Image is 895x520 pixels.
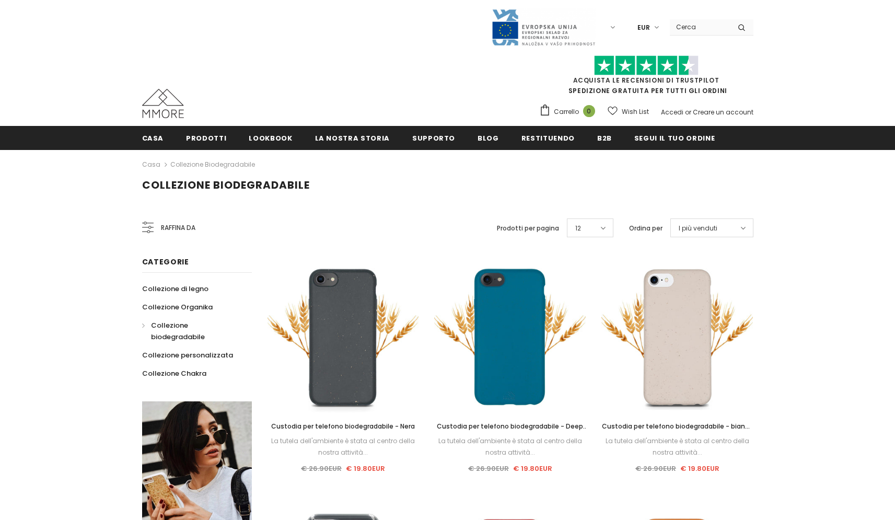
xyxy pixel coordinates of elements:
img: Casi MMORE [142,89,184,118]
a: Prodotti [186,126,226,149]
span: or [685,108,691,117]
img: Javni Razpis [491,8,596,47]
span: Collezione biodegradabile [151,320,205,342]
span: Collezione Organika [142,302,213,312]
div: La tutela dell'ambiente è stata al centro della nostra attività... [434,435,586,458]
span: Categorie [142,257,189,267]
span: € 26.90EUR [468,464,509,473]
span: Collezione personalizzata [142,350,233,360]
a: Carrello 0 [539,104,600,120]
div: La tutela dell'ambiente è stata al centro della nostra attività... [268,435,419,458]
span: € 19.80EUR [680,464,719,473]
a: Restituendo [521,126,575,149]
a: Wish List [608,102,649,121]
a: Custodia per telefono biodegradabile - bianco naturale [601,421,753,432]
span: Lookbook [249,133,292,143]
a: Custodia per telefono biodegradabile - Deep Sea Blue [434,421,586,432]
input: Search Site [670,19,730,34]
span: Casa [142,133,164,143]
a: Collezione biodegradabile [170,160,255,169]
span: Carrello [554,107,579,117]
span: Wish List [622,107,649,117]
span: Raffina da [161,222,195,234]
span: € 26.90EUR [301,464,342,473]
span: Collezione di legno [142,284,208,294]
a: Creare un account [693,108,753,117]
a: Javni Razpis [491,22,596,31]
a: Custodia per telefono biodegradabile - Nera [268,421,419,432]
span: Prodotti [186,133,226,143]
a: Collezione di legno [142,280,208,298]
a: Acquista le recensioni di TrustPilot [573,76,719,85]
a: Blog [478,126,499,149]
span: Collezione Chakra [142,368,206,378]
a: supporto [412,126,455,149]
span: Segui il tuo ordine [634,133,715,143]
label: Ordina per [629,223,662,234]
span: 0 [583,105,595,117]
img: Fidati di Pilot Stars [594,55,699,76]
a: Collezione biodegradabile [142,316,240,346]
a: Collezione Chakra [142,364,206,383]
span: supporto [412,133,455,143]
span: Restituendo [521,133,575,143]
a: Casa [142,126,164,149]
span: Blog [478,133,499,143]
span: Custodia per telefono biodegradabile - Deep Sea Blue [437,422,588,442]
span: Collezione biodegradabile [142,178,310,192]
span: € 19.80EUR [513,464,552,473]
div: La tutela dell'ambiente è stata al centro della nostra attività... [601,435,753,458]
span: € 26.90EUR [635,464,676,473]
a: Casa [142,158,160,171]
span: SPEDIZIONE GRATUITA PER TUTTI GLI ORDINI [539,60,753,95]
span: EUR [637,22,650,33]
span: B2B [597,133,612,143]
span: La nostra storia [315,133,390,143]
a: Segui il tuo ordine [634,126,715,149]
span: € 19.80EUR [346,464,385,473]
a: Lookbook [249,126,292,149]
label: Prodotti per pagina [497,223,559,234]
span: I più venduti [679,223,717,234]
span: 12 [575,223,581,234]
span: Custodia per telefono biodegradabile - Nera [271,422,415,431]
a: Collezione personalizzata [142,346,233,364]
a: La nostra storia [315,126,390,149]
a: Collezione Organika [142,298,213,316]
span: Custodia per telefono biodegradabile - bianco naturale [602,422,753,442]
a: Accedi [661,108,683,117]
a: B2B [597,126,612,149]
